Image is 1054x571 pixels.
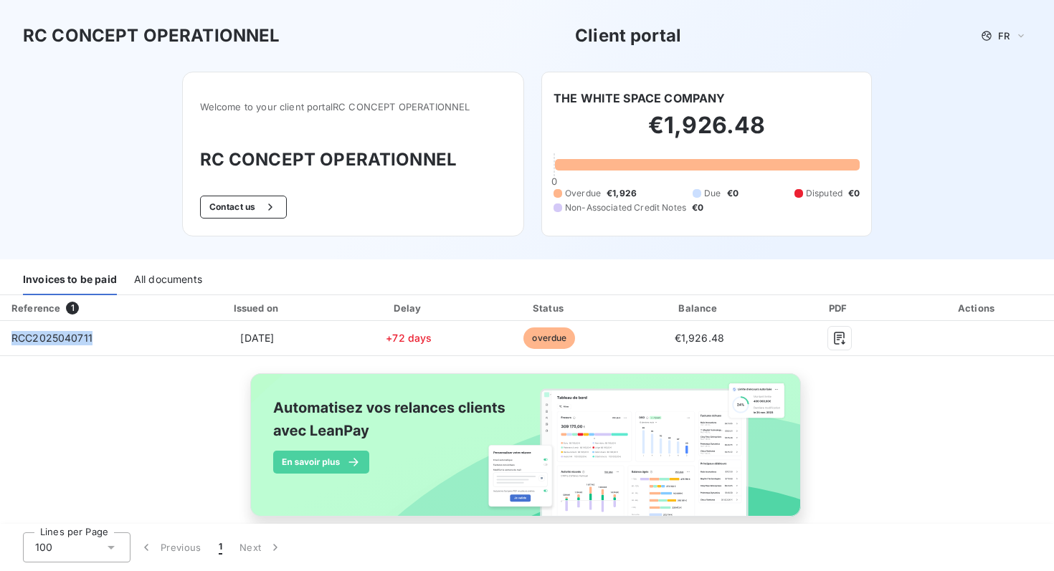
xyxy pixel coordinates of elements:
h3: RC CONCEPT OPERATIONNEL [200,147,506,173]
span: +72 days [386,332,432,344]
span: 0 [551,176,557,187]
div: Delay [343,301,475,315]
span: [DATE] [240,332,274,344]
span: overdue [523,327,575,349]
span: €1,926.48 [675,332,724,344]
button: Previous [130,532,210,562]
div: Issued on [177,301,337,315]
span: Disputed [806,187,842,200]
span: €0 [692,201,703,214]
span: €1,926 [607,187,637,200]
div: Status [480,301,618,315]
div: PDF [780,301,898,315]
img: banner [237,365,817,541]
span: FR [998,30,1010,42]
h2: €1,926.48 [554,111,860,154]
span: 1 [219,540,222,555]
span: 1 [66,302,79,315]
h3: RC CONCEPT OPERATIONNEL [23,23,280,49]
span: Overdue [565,187,601,200]
span: €0 [848,187,860,200]
span: RCC2025040711 [11,332,92,344]
div: Invoices to be paid [23,265,117,295]
span: 100 [35,540,52,555]
div: Reference [11,302,60,314]
h6: THE WHITE SPACE COMPANY [554,90,725,107]
button: Contact us [200,196,287,219]
div: Actions [904,301,1051,315]
span: €0 [727,187,739,200]
span: Non-Associated Credit Notes [565,201,686,214]
button: Next [231,532,291,562]
h3: Client portal [575,23,681,49]
button: 1 [210,532,231,562]
div: Balance [625,301,775,315]
span: Due [704,187,721,200]
span: Welcome to your client portal RC CONCEPT OPERATIONNEL [200,101,506,112]
div: All documents [134,265,202,295]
